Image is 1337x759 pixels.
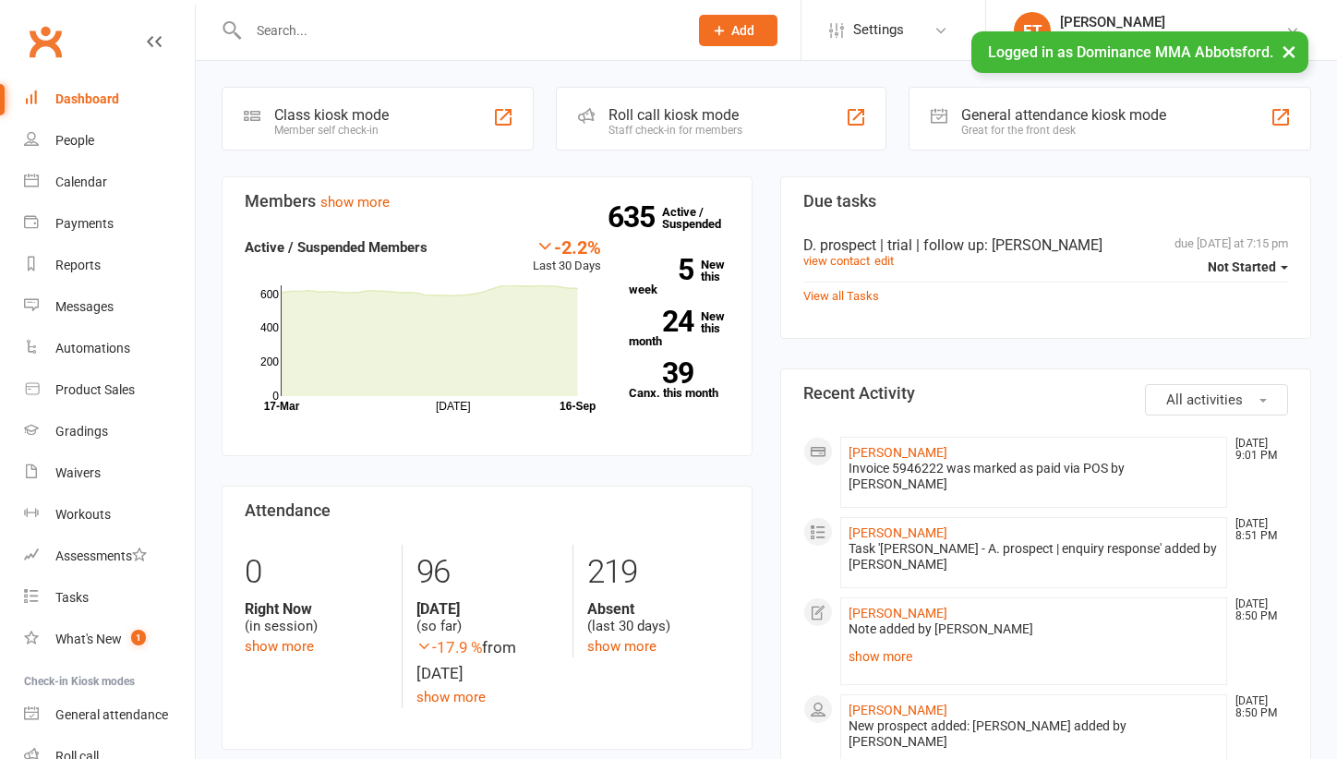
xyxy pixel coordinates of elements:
[24,536,195,577] a: Assessments
[849,445,947,460] a: [PERSON_NAME]
[608,124,742,137] div: Staff check-in for members
[24,162,195,203] a: Calendar
[1060,14,1285,30] div: [PERSON_NAME]
[1226,518,1287,542] time: [DATE] 8:51 PM
[849,525,947,540] a: [PERSON_NAME]
[961,124,1166,137] div: Great for the front desk
[55,91,119,106] div: Dashboard
[24,245,195,286] a: Reports
[24,203,195,245] a: Payments
[587,545,729,600] div: 219
[1014,12,1051,49] div: ET
[245,501,729,520] h3: Attendance
[587,638,656,655] a: show more
[731,23,754,38] span: Add
[608,106,742,124] div: Roll call kiosk mode
[1060,30,1285,47] div: Dominance MMA [GEOGRAPHIC_DATA]
[274,106,389,124] div: Class kiosk mode
[699,15,777,46] button: Add
[587,600,729,618] strong: Absent
[416,600,559,618] strong: [DATE]
[274,124,389,137] div: Member self check-in
[245,192,729,211] h3: Members
[629,307,693,335] strong: 24
[24,494,195,536] a: Workouts
[245,600,388,618] strong: Right Now
[803,254,870,268] a: view contact
[55,424,108,439] div: Gradings
[874,254,894,268] a: edit
[55,175,107,189] div: Calendar
[24,328,195,369] a: Automations
[629,359,693,387] strong: 39
[629,259,729,295] a: 5New this week
[24,411,195,452] a: Gradings
[55,548,147,563] div: Assessments
[245,239,428,256] strong: Active / Suspended Members
[416,689,486,705] a: show more
[24,120,195,162] a: People
[55,632,122,646] div: What's New
[245,638,314,655] a: show more
[608,203,662,231] strong: 635
[1226,438,1287,462] time: [DATE] 9:01 PM
[853,9,904,51] span: Settings
[849,703,947,717] a: [PERSON_NAME]
[55,341,130,355] div: Automations
[24,78,195,120] a: Dashboard
[55,258,101,272] div: Reports
[629,362,729,399] a: 39Canx. this month
[1226,695,1287,719] time: [DATE] 8:50 PM
[320,194,390,211] a: show more
[416,545,559,600] div: 96
[849,461,1219,492] div: Invoice 5946222 was marked as paid via POS by [PERSON_NAME]
[55,382,135,397] div: Product Sales
[24,369,195,411] a: Product Sales
[803,236,1288,254] div: D. prospect | trial | follow up
[849,621,1219,637] div: Note added by [PERSON_NAME]
[55,216,114,231] div: Payments
[55,299,114,314] div: Messages
[416,638,482,657] span: -17.9 %
[803,384,1288,403] h3: Recent Activity
[1166,392,1243,408] span: All activities
[961,106,1166,124] div: General attendance kiosk mode
[131,630,146,645] span: 1
[849,644,1219,669] a: show more
[849,541,1219,572] div: Task '[PERSON_NAME] - A. prospect | enquiry response' added by [PERSON_NAME]
[629,256,693,283] strong: 5
[1145,384,1288,416] button: All activities
[662,192,743,244] a: 635Active / Suspended
[24,619,195,660] a: What's New1
[416,635,559,685] div: from [DATE]
[55,590,89,605] div: Tasks
[55,507,111,522] div: Workouts
[245,545,388,600] div: 0
[243,18,675,43] input: Search...
[24,694,195,736] a: General attendance kiosk mode
[1208,250,1288,283] button: Not Started
[245,600,388,635] div: (in session)
[24,452,195,494] a: Waivers
[1226,598,1287,622] time: [DATE] 8:50 PM
[803,192,1288,211] h3: Due tasks
[24,286,195,328] a: Messages
[533,236,601,276] div: Last 30 Days
[849,606,947,620] a: [PERSON_NAME]
[1208,259,1276,274] span: Not Started
[587,600,729,635] div: (last 30 days)
[803,289,879,303] a: View all Tasks
[988,43,1273,61] span: Logged in as Dominance MMA Abbotsford.
[849,718,1219,750] div: New prospect added: [PERSON_NAME] added by [PERSON_NAME]
[22,18,68,65] a: Clubworx
[1272,31,1306,71] button: ×
[55,707,168,722] div: General attendance
[984,236,1102,254] span: : [PERSON_NAME]
[629,310,729,347] a: 24New this month
[24,577,195,619] a: Tasks
[533,236,601,257] div: -2.2%
[55,133,94,148] div: People
[55,465,101,480] div: Waivers
[416,600,559,635] div: (so far)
